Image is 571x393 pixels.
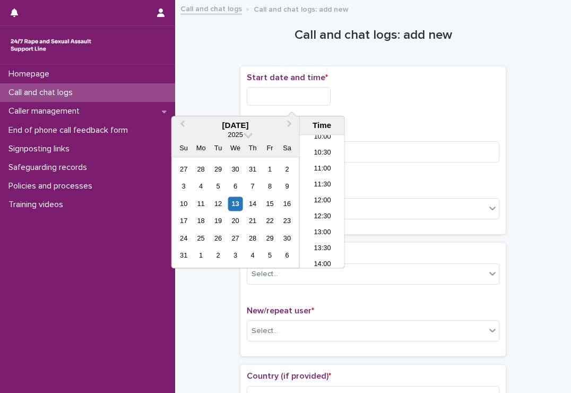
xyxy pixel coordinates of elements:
span: 2025 [228,131,243,139]
div: Choose Friday, September 5th, 2025 [263,249,277,263]
div: We [228,141,243,156]
p: Safeguarding records [4,163,96,173]
div: Choose Sunday, August 3rd, 2025 [177,180,191,194]
div: Choose Monday, September 1st, 2025 [194,249,208,263]
div: Choose Thursday, August 14th, 2025 [245,196,259,211]
li: 13:00 [300,226,345,242]
div: Choose Monday, August 11th, 2025 [194,196,208,211]
div: Choose Thursday, September 4th, 2025 [245,249,259,263]
div: Choose Sunday, August 24th, 2025 [177,231,191,245]
div: Choose Wednesday, August 27th, 2025 [228,231,243,245]
p: End of phone call feedback form [4,125,136,135]
p: Signposting links [4,144,78,154]
div: Th [245,141,259,156]
div: Choose Wednesday, August 20th, 2025 [228,214,243,228]
li: 10:00 [300,130,345,146]
div: Tu [211,141,226,156]
div: Su [177,141,191,156]
p: Policies and processes [4,181,101,191]
div: Choose Tuesday, July 29th, 2025 [211,162,226,176]
li: 12:00 [300,194,345,210]
p: Call and chat logs [4,88,81,98]
div: month 2025-08 [175,161,296,264]
h1: Call and chat logs: add new [240,28,506,43]
div: Choose Thursday, July 31st, 2025 [245,162,259,176]
div: [DATE] [172,121,299,130]
div: Choose Saturday, August 30th, 2025 [280,231,294,245]
p: Training videos [4,200,72,210]
div: Choose Wednesday, July 30th, 2025 [228,162,243,176]
li: 11:30 [300,178,345,194]
div: Fr [263,141,277,156]
div: Choose Saturday, August 23rd, 2025 [280,214,294,228]
div: Time [302,121,342,130]
div: Choose Saturday, August 16th, 2025 [280,196,294,211]
div: Choose Sunday, August 31st, 2025 [177,249,191,263]
div: Choose Wednesday, August 13th, 2025 [228,196,243,211]
div: Choose Tuesday, August 12th, 2025 [211,196,226,211]
div: Choose Monday, August 4th, 2025 [194,180,208,194]
button: Previous Month [173,117,190,134]
div: Choose Saturday, August 9th, 2025 [280,180,294,194]
li: 13:30 [300,242,345,258]
div: Choose Tuesday, September 2nd, 2025 [211,249,226,263]
li: 11:00 [300,162,345,178]
span: Country (if provided) [247,372,331,380]
span: New/repeat user [247,306,314,315]
img: rhQMoQhaT3yELyF149Cw [8,35,93,56]
div: Choose Monday, August 25th, 2025 [194,231,208,245]
div: Select... [252,326,278,337]
div: Choose Wednesday, September 3rd, 2025 [228,249,243,263]
div: Choose Tuesday, August 5th, 2025 [211,180,226,194]
span: Start date and time [247,73,328,82]
div: Choose Thursday, August 28th, 2025 [245,231,259,245]
li: 12:30 [300,210,345,226]
p: Call and chat logs: add new [254,3,349,14]
div: Choose Wednesday, August 6th, 2025 [228,180,243,194]
div: Choose Tuesday, August 19th, 2025 [211,214,226,228]
p: Caller management [4,106,88,116]
div: Choose Sunday, August 17th, 2025 [177,214,191,228]
div: Sa [280,141,294,156]
div: Choose Friday, August 8th, 2025 [263,180,277,194]
div: Choose Tuesday, August 26th, 2025 [211,231,226,245]
div: Choose Thursday, August 21st, 2025 [245,214,259,228]
li: 14:00 [300,258,345,274]
div: Choose Friday, August 1st, 2025 [263,162,277,176]
div: Choose Friday, August 15th, 2025 [263,196,277,211]
div: Select... [252,269,278,280]
div: Choose Saturday, August 2nd, 2025 [280,162,294,176]
div: Choose Sunday, August 10th, 2025 [177,196,191,211]
div: Choose Friday, August 29th, 2025 [263,231,277,245]
div: Choose Friday, August 22nd, 2025 [263,214,277,228]
li: 10:30 [300,146,345,162]
div: Choose Monday, August 18th, 2025 [194,214,208,228]
div: Choose Sunday, July 27th, 2025 [177,162,191,176]
a: Call and chat logs [180,2,242,14]
p: Homepage [4,69,58,79]
div: Choose Thursday, August 7th, 2025 [245,180,259,194]
div: Choose Monday, July 28th, 2025 [194,162,208,176]
div: Mo [194,141,208,156]
button: Next Month [282,117,299,134]
div: Choose Saturday, September 6th, 2025 [280,249,294,263]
